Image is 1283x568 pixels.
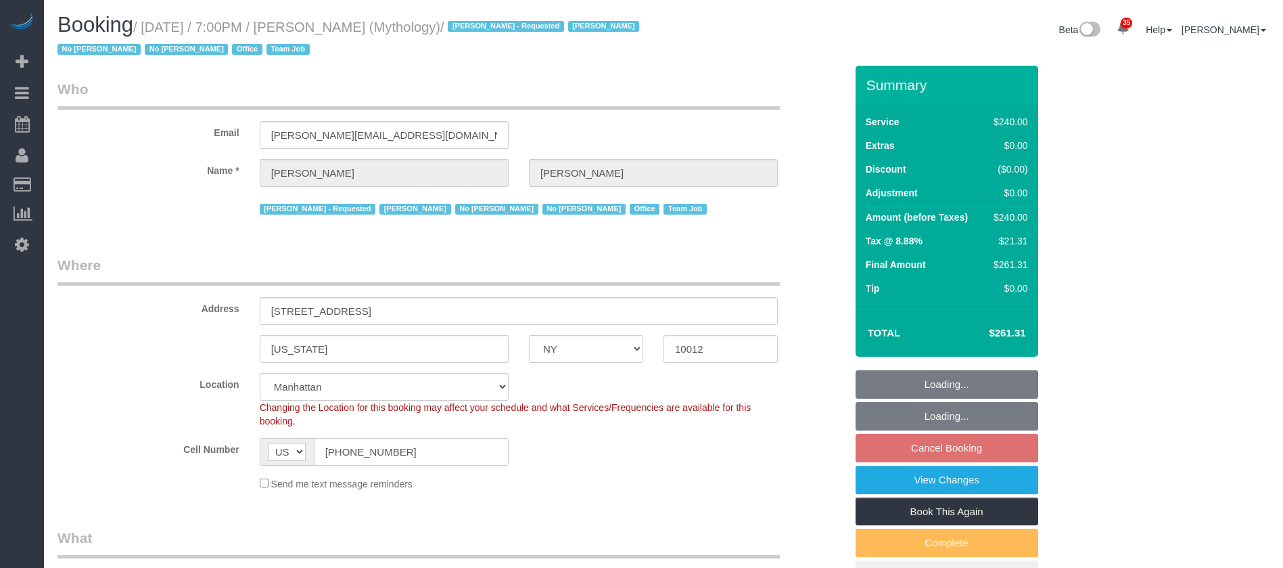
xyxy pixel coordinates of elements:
[988,115,1027,129] div: $240.00
[232,44,262,55] span: Office
[663,204,707,215] span: Team Job
[856,498,1038,526] a: Book This Again
[988,282,1027,295] div: $0.00
[542,204,626,215] span: No [PERSON_NAME]
[47,159,250,177] label: Name *
[1146,24,1172,35] a: Help
[1182,24,1266,35] a: [PERSON_NAME]
[856,466,1038,494] a: View Changes
[145,44,228,55] span: No [PERSON_NAME]
[866,77,1031,93] h3: Summary
[866,162,906,176] label: Discount
[630,204,659,215] span: Office
[57,255,780,286] legend: Where
[47,121,250,139] label: Email
[1059,24,1101,35] a: Beta
[866,115,900,129] label: Service
[529,159,778,187] input: Last Name
[271,479,413,489] span: Send me text message reminders
[1078,22,1100,39] img: New interface
[988,186,1027,200] div: $0.00
[260,159,509,187] input: First Name
[57,13,133,37] span: Booking
[866,282,880,295] label: Tip
[1121,18,1132,28] span: 35
[47,438,250,456] label: Cell Number
[868,327,901,338] strong: Total
[988,258,1027,271] div: $261.31
[57,79,780,110] legend: Who
[866,258,926,271] label: Final Amount
[948,328,1025,339] h4: $261.31
[1110,14,1136,43] a: 35
[866,139,895,152] label: Extras
[663,335,778,363] input: Zip Code
[57,20,643,58] small: / [DATE] / 7:00PM / [PERSON_NAME] (Mythology)
[455,204,538,215] span: No [PERSON_NAME]
[8,14,35,32] img: Automaid Logo
[866,211,968,224] label: Amount (before Taxes)
[866,234,923,248] label: Tax @ 8.88%
[379,204,450,215] span: [PERSON_NAME]
[266,44,310,55] span: Team Job
[988,234,1027,248] div: $21.31
[260,335,509,363] input: City
[57,44,141,55] span: No [PERSON_NAME]
[260,121,509,149] input: Email
[448,21,563,32] span: [PERSON_NAME] - Requested
[988,211,1027,224] div: $240.00
[57,528,780,559] legend: What
[47,297,250,315] label: Address
[260,402,751,427] span: Changing the Location for this booking may affect your schedule and what Services/Frequencies are...
[988,162,1027,176] div: ($0.00)
[47,373,250,391] label: Location
[988,139,1027,152] div: $0.00
[866,186,918,200] label: Adjustment
[568,21,639,32] span: [PERSON_NAME]
[260,204,375,215] span: [PERSON_NAME] - Requested
[314,438,509,466] input: Cell Number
